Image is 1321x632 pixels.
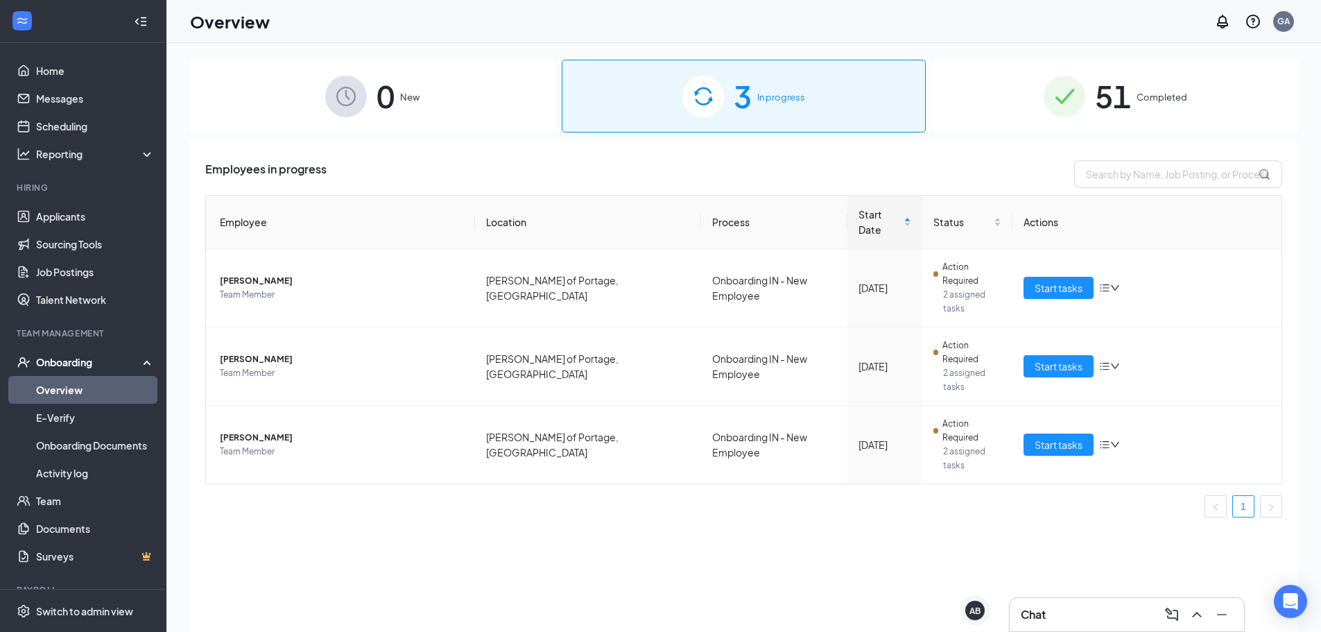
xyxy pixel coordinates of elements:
[220,366,464,380] span: Team Member
[1186,604,1208,626] button: ChevronUp
[36,203,155,230] a: Applicants
[1110,361,1120,371] span: down
[757,90,805,104] span: In progress
[36,112,155,140] a: Scheduling
[36,57,155,85] a: Home
[205,160,327,188] span: Employees in progress
[1260,495,1282,518] li: Next Page
[220,288,464,302] span: Team Member
[1205,495,1227,518] button: left
[1211,503,1220,511] span: left
[1232,495,1254,518] li: 1
[36,487,155,515] a: Team
[1110,440,1120,450] span: down
[36,230,155,258] a: Sourcing Tools
[1267,503,1275,511] span: right
[1164,606,1180,623] svg: ComposeMessage
[943,288,1001,316] span: 2 assigned tasks
[36,355,143,369] div: Onboarding
[475,406,702,484] td: [PERSON_NAME] of Portage, [GEOGRAPHIC_DATA]
[36,376,155,404] a: Overview
[1274,585,1307,618] div: Open Intercom Messenger
[220,431,464,445] span: [PERSON_NAME]
[17,584,152,596] div: Payroll
[1012,196,1281,249] th: Actions
[701,406,847,484] td: Onboarding IN - New Employee
[220,352,464,366] span: [PERSON_NAME]
[734,72,752,120] span: 3
[36,258,155,286] a: Job Postings
[17,604,31,618] svg: Settings
[858,280,911,296] div: [DATE]
[206,196,475,249] th: Employee
[475,249,702,327] td: [PERSON_NAME] of Portage, [GEOGRAPHIC_DATA]
[36,459,155,487] a: Activity log
[36,604,133,618] div: Switch to admin view
[1074,160,1282,188] input: Search by Name, Job Posting, or Process
[1035,359,1082,374] span: Start tasks
[1137,90,1187,104] span: Completed
[942,417,1001,445] span: Action Required
[1024,355,1094,377] button: Start tasks
[36,286,155,314] a: Talent Network
[475,196,702,249] th: Location
[701,196,847,249] th: Process
[1035,437,1082,452] span: Start tasks
[969,605,981,617] div: AB
[1214,13,1231,30] svg: Notifications
[1099,282,1110,293] span: bars
[942,339,1001,366] span: Action Required
[36,404,155,432] a: E-Verify
[1233,496,1254,517] a: 1
[1277,15,1290,27] div: GA
[377,72,395,120] span: 0
[1161,604,1183,626] button: ComposeMessage
[36,85,155,112] a: Messages
[1211,604,1233,626] button: Minimize
[1035,280,1082,296] span: Start tasks
[1095,72,1131,120] span: 51
[1110,283,1120,293] span: down
[858,437,911,452] div: [DATE]
[220,445,464,459] span: Team Member
[701,249,847,327] td: Onboarding IN - New Employee
[1024,434,1094,456] button: Start tasks
[190,10,270,33] h1: Overview
[17,355,31,369] svg: UserCheck
[36,147,155,161] div: Reporting
[943,445,1001,472] span: 2 assigned tasks
[134,15,148,28] svg: Collapse
[1189,606,1205,623] svg: ChevronUp
[942,260,1001,288] span: Action Required
[858,359,911,374] div: [DATE]
[36,515,155,543] a: Documents
[36,432,155,459] a: Onboarding Documents
[1205,495,1227,518] li: Previous Page
[1214,606,1230,623] svg: Minimize
[858,207,901,237] span: Start Date
[15,14,29,28] svg: WorkstreamLogo
[17,182,152,194] div: Hiring
[1099,361,1110,372] span: bars
[933,214,991,230] span: Status
[1245,13,1261,30] svg: QuestionInfo
[475,327,702,406] td: [PERSON_NAME] of Portage, [GEOGRAPHIC_DATA]
[220,274,464,288] span: [PERSON_NAME]
[922,196,1012,249] th: Status
[1260,495,1282,518] button: right
[1099,439,1110,450] span: bars
[701,327,847,406] td: Onboarding IN - New Employee
[1021,607,1046,622] h3: Chat
[1024,277,1094,299] button: Start tasks
[943,366,1001,394] span: 2 assigned tasks
[17,327,152,339] div: Team Management
[400,90,420,104] span: New
[36,543,155,570] a: SurveysCrown
[17,147,31,161] svg: Analysis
